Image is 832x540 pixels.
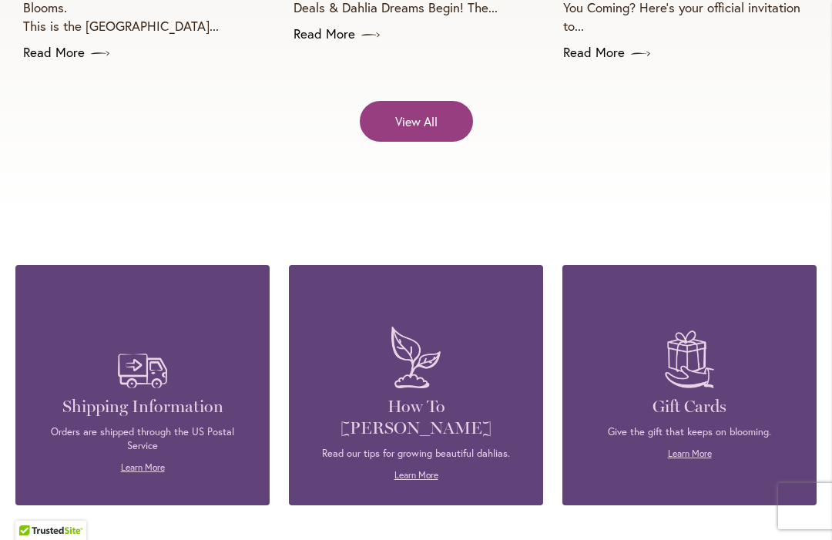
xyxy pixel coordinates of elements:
p: Orders are shipped through the US Postal Service [39,425,247,453]
a: View All [360,101,473,142]
a: Learn More [121,461,165,473]
a: Learn More [394,469,438,481]
a: Read More [563,43,809,62]
p: Read our tips for growing beautiful dahlias. [312,447,520,461]
span: View All [395,112,438,130]
h4: Gift Cards [585,396,793,418]
h4: Shipping Information [39,396,247,418]
a: Learn More [668,448,712,459]
a: Read More [294,25,539,43]
h4: How To [PERSON_NAME] [312,396,520,439]
a: Read More [23,43,269,62]
p: Give the gift that keeps on blooming. [585,425,793,439]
